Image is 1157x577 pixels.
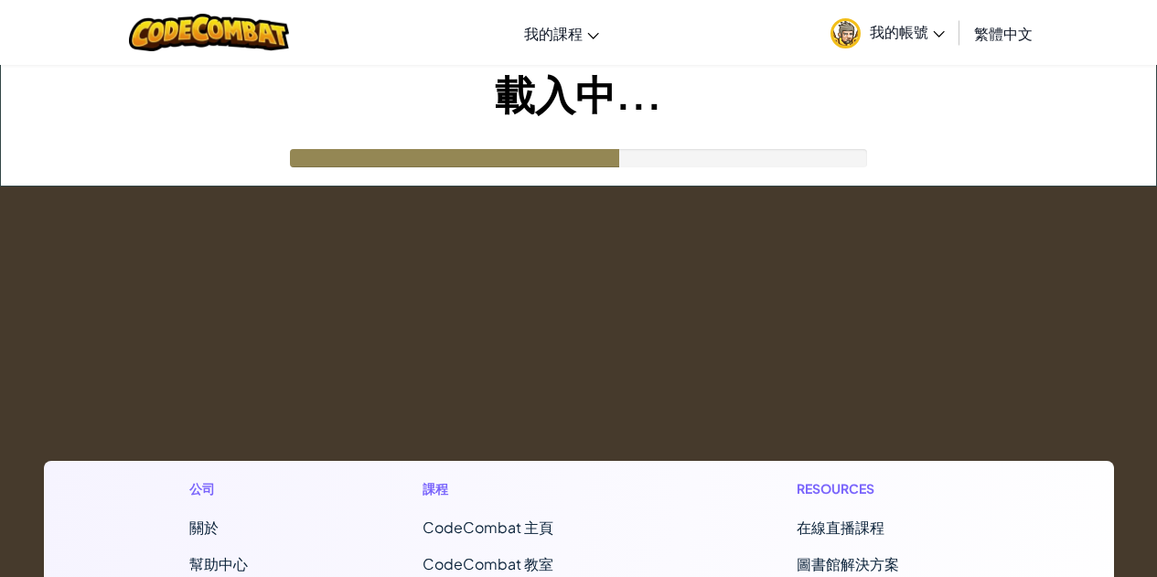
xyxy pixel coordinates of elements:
a: 幫助中心 [189,554,248,573]
h1: Resources [797,479,968,498]
span: CodeCombat 主頁 [423,518,553,537]
span: 我的課程 [524,24,583,43]
a: 我的帳號 [821,4,954,61]
a: 圖書館解決方案 [797,554,899,573]
span: 我的帳號 [870,22,945,41]
a: 繁體中文 [965,8,1042,58]
h1: 公司 [189,479,262,498]
h1: 課程 [423,479,637,498]
img: avatar [830,18,861,48]
img: CodeCombat logo [129,14,289,51]
a: 我的課程 [515,8,608,58]
span: 繁體中文 [974,24,1033,43]
font: 載入中... [495,68,662,119]
a: 在線直播課程 [797,518,884,537]
a: 關於 [189,518,219,537]
a: CodeCombat 教室 [423,554,553,573]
